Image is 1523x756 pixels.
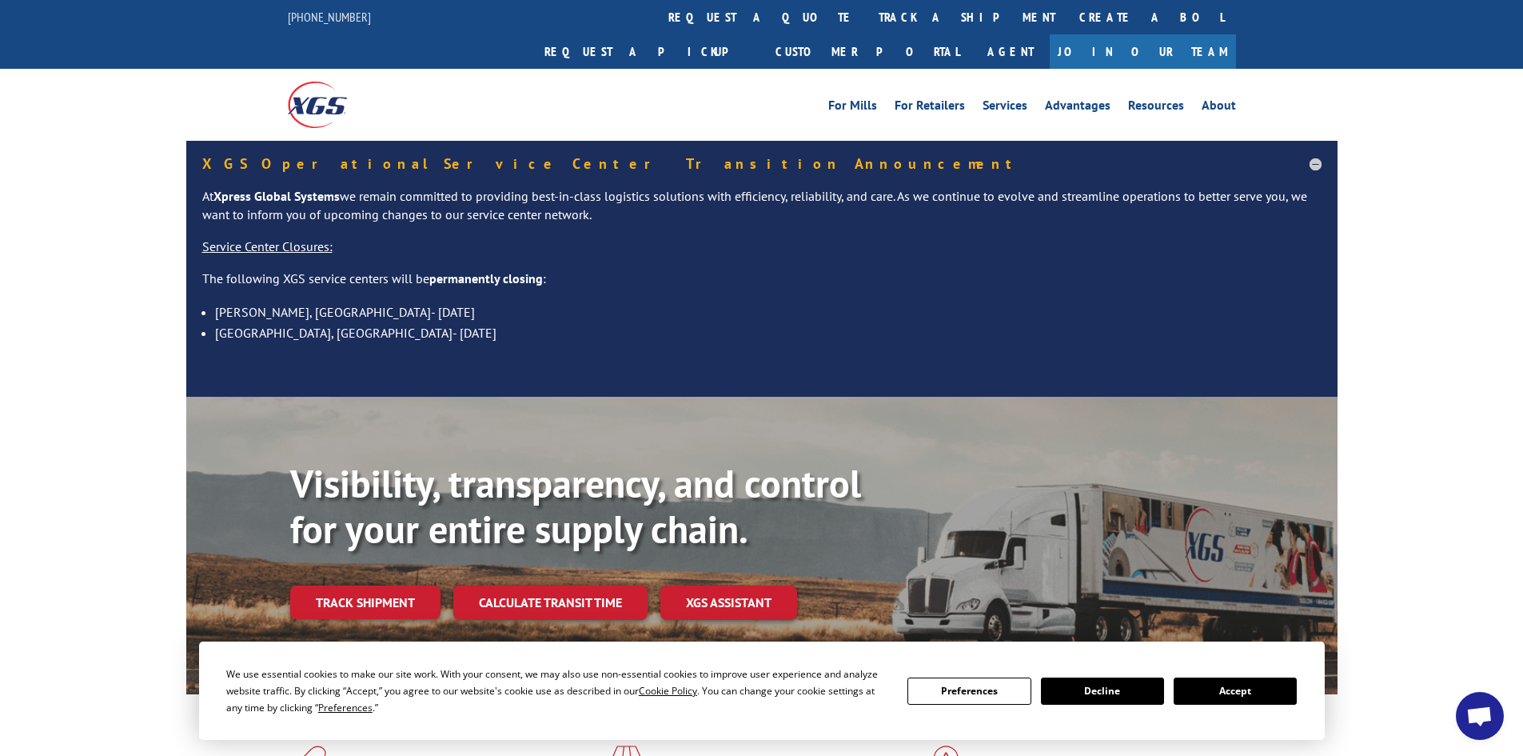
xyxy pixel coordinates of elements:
li: [GEOGRAPHIC_DATA], [GEOGRAPHIC_DATA]- [DATE] [215,322,1322,343]
a: Customer Portal [763,34,971,69]
span: Preferences [318,701,373,714]
a: For Mills [828,99,877,117]
a: Calculate transit time [453,586,648,620]
a: XGS ASSISTANT [660,586,797,620]
p: The following XGS service centers will be : [202,270,1322,302]
button: Accept [1174,678,1297,705]
a: Open chat [1456,692,1504,740]
a: Resources [1128,99,1184,117]
a: Join Our Team [1050,34,1236,69]
a: For Retailers [895,99,965,117]
div: We use essential cookies to make our site work. With your consent, we may also use non-essential ... [226,666,888,716]
a: Services [983,99,1027,117]
a: Track shipment [290,586,441,619]
a: [PHONE_NUMBER] [288,9,371,25]
div: Cookie Consent Prompt [199,642,1325,740]
b: Visibility, transparency, and control for your entire supply chain. [290,458,861,554]
strong: permanently closing [429,270,543,286]
a: Request a pickup [532,34,763,69]
a: About [1202,99,1236,117]
p: At we remain committed to providing best-in-class logistics solutions with efficiency, reliabilit... [202,187,1322,238]
li: [PERSON_NAME], [GEOGRAPHIC_DATA]- [DATE] [215,302,1322,322]
a: Advantages [1045,99,1110,117]
a: Agent [971,34,1050,69]
h5: XGS Operational Service Center Transition Announcement [202,157,1322,171]
button: Decline [1041,678,1164,705]
strong: Xpress Global Systems [213,188,340,204]
button: Preferences [907,678,1031,705]
span: Cookie Policy [639,684,697,698]
u: Service Center Closures: [202,238,333,254]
